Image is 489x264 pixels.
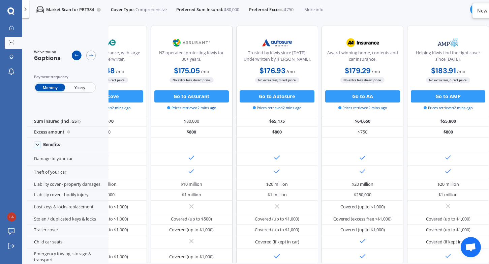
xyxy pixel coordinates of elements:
[27,116,109,127] div: Sum insured (incl. GST)
[27,152,109,166] div: Damage to your car
[426,239,470,245] div: Covered (if kept in car)
[257,35,297,50] img: Autosure.webp
[156,50,227,65] div: NZ operated; protecting Kiwis for 30+ years.
[43,142,60,147] div: Benefits
[169,227,214,233] div: Covered (up to $1,000)
[167,105,216,111] span: Prices retrieved 2 mins ago
[255,216,299,222] div: Covered (up to $1,000)
[457,69,465,75] span: / mo
[224,7,239,13] span: $80,000
[255,239,299,245] div: Covered (if kept in car)
[325,90,400,102] button: Go to AA
[322,127,403,138] div: $750
[169,254,214,260] div: Covered (up to $1,000)
[340,77,385,83] span: No extra fees, direct price.
[342,35,383,50] img: AA.webp
[201,69,209,75] span: / mo
[338,105,387,111] span: Prices retrieved 2 mins ago
[426,77,470,83] span: No extra fees, direct price.
[65,84,95,91] span: Yearly
[461,237,481,257] a: Open chat
[327,50,398,65] div: Award-winning home, contents and car insurance.
[424,105,472,111] span: Prices retrieved 2 mins ago
[27,166,109,179] div: Theft of your car
[412,50,484,65] div: Helping Kiwis find the right cover since [DATE].
[352,181,373,187] div: $20 million
[236,127,318,138] div: $800
[284,7,294,13] span: $750
[236,116,318,127] div: $65,175
[171,216,212,222] div: Covered (up to $500)
[27,179,109,190] div: Liability cover - property damages
[176,7,223,13] span: Preferred Sum Insured:
[36,6,44,13] img: car.f15378c7a67c060ca3f3.svg
[322,116,403,127] div: $64,650
[255,77,299,83] span: No extra fees, direct price.
[172,35,212,50] img: Assurant.png
[259,66,285,76] b: $176.93
[111,7,134,13] span: Cover Type:
[240,90,314,102] button: Go to Autosure
[170,77,214,83] span: No extra fees, direct price.
[333,216,392,222] div: Covered (excess free <$1,000)
[340,204,385,210] div: Covered (up to $1,000)
[438,192,458,198] div: $1 million
[372,69,380,75] span: / mo
[116,69,124,75] span: / mo
[407,116,489,127] div: $55,800
[27,127,109,138] div: Excess amount
[34,74,96,80] div: Payment frequency
[35,84,65,91] span: Monthly
[27,225,109,235] div: Trailer cover
[182,192,201,198] div: $1 million
[266,181,288,187] div: $20 million
[255,227,299,233] div: Covered (up to $1,000)
[151,127,233,138] div: $800
[34,54,61,62] span: 6 options
[411,90,485,102] button: Go to AMP
[304,7,324,13] span: More info
[27,214,109,225] div: Stolen / duplicated keys & locks
[354,192,371,198] div: $250,000
[426,227,470,233] div: Covered (up to $1,000)
[7,212,16,222] img: 34139f5949a27983fe17432df52a0ec3
[428,35,468,50] img: AMP.webp
[431,66,456,76] b: $183.91
[46,7,94,13] p: Market Scan for PRT384
[27,190,109,201] div: Liability cover - bodily injury
[253,105,302,111] span: Prices retrieved 2 mins ago
[286,69,295,75] span: / mo
[426,216,470,222] div: Covered (up to $1,000)
[27,201,109,214] div: Lost keys & locks replacement
[345,66,371,76] b: $179.29
[151,116,233,127] div: $80,000
[407,127,489,138] div: $800
[27,235,109,249] div: Child car seats
[249,7,283,13] span: Preferred Excess:
[34,49,61,55] span: We've found
[268,192,287,198] div: $1 million
[174,66,200,76] b: $175.05
[135,7,167,13] span: Comprehensive
[154,90,229,102] button: Go to Assurant
[437,181,459,187] div: $20 million
[241,50,313,65] div: Trusted by Kiwis since [DATE]. Underwritten by [PERSON_NAME].
[340,227,385,233] div: Covered (up to $1,000)
[181,181,202,187] div: $10 million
